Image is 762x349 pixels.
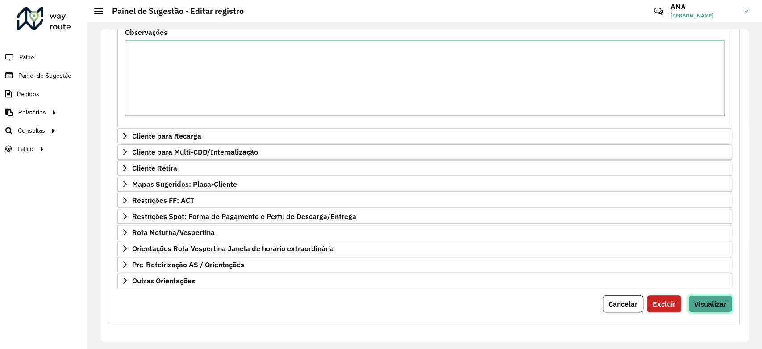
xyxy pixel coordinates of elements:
[653,299,675,308] span: Excluir
[18,108,46,117] span: Relatórios
[117,225,732,240] a: Rota Noturna/Vespertina
[117,273,732,288] a: Outras Orientações
[688,295,732,312] button: Visualizar
[17,89,39,99] span: Pedidos
[132,181,237,188] span: Mapas Sugeridos: Placa-Cliente
[19,53,36,62] span: Painel
[132,229,215,236] span: Rota Noturna/Vespertina
[132,132,201,139] span: Cliente para Recarga
[649,2,668,21] a: Contato Rápido
[17,144,33,154] span: Tático
[132,164,177,172] span: Cliente Retira
[647,295,681,312] button: Excluir
[132,197,194,204] span: Restrições FF: ACT
[117,160,732,176] a: Cliente Retira
[670,12,737,20] span: [PERSON_NAME]
[132,245,334,252] span: Orientações Rota Vespertina Janela de horário extraordinária
[670,3,737,11] h3: ANA
[18,71,71,80] span: Painel de Sugestão
[132,213,356,220] span: Restrições Spot: Forma de Pagamento e Perfil de Descarga/Entrega
[117,241,732,256] a: Orientações Rota Vespertina Janela de horário extraordinária
[117,144,732,160] a: Cliente para Multi-CDD/Internalização
[117,193,732,208] a: Restrições FF: ACT
[694,299,726,308] span: Visualizar
[603,295,643,312] button: Cancelar
[117,177,732,192] a: Mapas Sugeridos: Placa-Cliente
[132,277,195,284] span: Outras Orientações
[117,257,732,272] a: Pre-Roteirização AS / Orientações
[117,209,732,224] a: Restrições Spot: Forma de Pagamento e Perfil de Descarga/Entrega
[125,27,167,38] label: Observações
[18,126,45,135] span: Consultas
[608,299,637,308] span: Cancelar
[117,128,732,143] a: Cliente para Recarga
[132,261,244,268] span: Pre-Roteirização AS / Orientações
[132,148,258,156] span: Cliente para Multi-CDD/Internalização
[103,6,244,16] h2: Painel de Sugestão - Editar registro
